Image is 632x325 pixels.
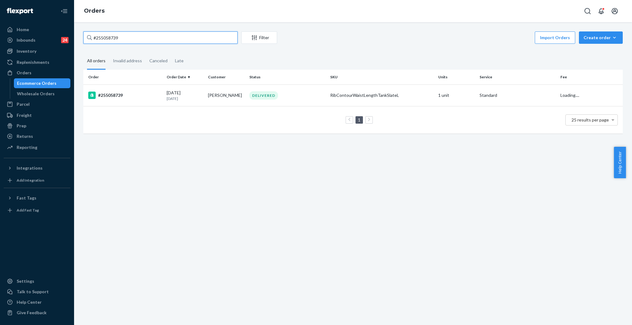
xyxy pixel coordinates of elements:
th: Units [436,70,477,84]
button: Integrations [4,163,70,173]
a: Reporting [4,142,70,152]
a: Add Integration [4,175,70,185]
input: Search orders [83,31,238,44]
div: Create order [584,35,618,41]
a: Orders [84,7,105,14]
th: Order [83,70,164,84]
div: Wholesale Orders [17,91,55,97]
button: Open notifications [595,5,607,17]
a: Talk to Support [4,287,70,297]
a: Inbounds24 [4,35,70,45]
div: Prep [17,123,26,129]
div: Fast Tags [17,195,36,201]
td: 1 unit [436,84,477,106]
span: 25 results per page [572,117,609,122]
div: 24 [61,37,69,43]
a: Parcel [4,99,70,109]
th: Fee [558,70,623,84]
td: Loading.... [558,84,623,106]
button: Give Feedback [4,308,70,318]
div: Canceled [149,53,168,69]
div: Home [17,27,29,33]
a: Freight [4,110,70,120]
button: Fast Tags [4,193,70,203]
th: Service [477,70,558,84]
a: Orders [4,68,70,78]
div: #255058739 [88,92,162,99]
th: SKU [328,70,436,84]
div: Ecommerce Orders [17,80,56,86]
div: Customer [208,74,244,80]
div: Talk to Support [17,289,49,295]
button: Help Center [614,147,626,178]
div: Returns [17,133,33,139]
div: Inventory [17,48,36,54]
a: Returns [4,131,70,141]
a: Settings [4,276,70,286]
div: DELIVERED [249,91,278,100]
a: Add Fast Tag [4,205,70,215]
button: Open account menu [609,5,621,17]
div: Add Integration [17,178,44,183]
div: Integrations [17,165,43,171]
button: Import Orders [535,31,575,44]
a: Replenishments [4,57,70,67]
button: Close Navigation [58,5,70,17]
a: Ecommerce Orders [14,78,71,88]
div: Inbounds [17,37,35,43]
button: Create order [579,31,623,44]
div: Replenishments [17,59,49,65]
div: RibContourWaistLengthTankSlateL [330,92,433,98]
a: Page 1 is your current page [357,117,362,122]
ol: breadcrumbs [79,2,110,20]
th: Order Date [164,70,206,84]
a: Home [4,25,70,35]
div: Add Fast Tag [17,208,39,213]
th: Status [247,70,328,84]
div: Reporting [17,144,37,150]
button: Open Search Box [581,5,594,17]
div: Filter [242,35,277,41]
div: Freight [17,112,32,118]
div: Invalid address [113,53,142,69]
div: Help Center [17,299,42,305]
div: [DATE] [167,90,203,101]
img: Flexport logo [7,8,33,14]
a: Wholesale Orders [14,89,71,99]
a: Inventory [4,46,70,56]
td: [PERSON_NAME] [206,84,247,106]
a: Help Center [4,297,70,307]
div: Give Feedback [17,310,47,316]
div: Settings [17,278,34,284]
p: Standard [480,92,555,98]
div: All orders [87,53,106,70]
div: Parcel [17,101,30,107]
div: Late [175,53,184,69]
p: [DATE] [167,96,203,101]
button: Filter [241,31,277,44]
a: Prep [4,121,70,131]
div: Orders [17,70,31,76]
